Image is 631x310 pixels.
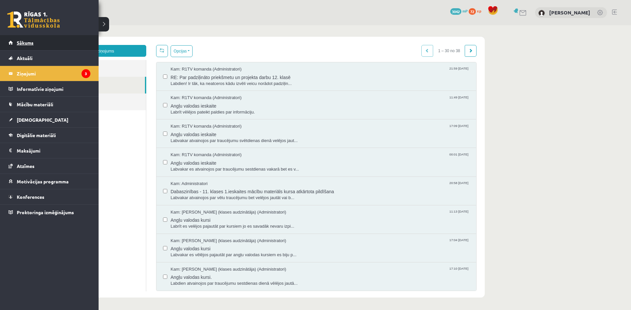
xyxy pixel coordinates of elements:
[17,194,44,200] span: Konferences
[462,8,468,13] span: mP
[144,198,443,204] span: Labrīt es velējos pajautāt par kursiem jo es savadāk nevaru izpi...
[20,52,119,68] a: Nosūtītie
[17,101,53,107] span: Mācību materiāli
[9,112,90,127] a: [DEMOGRAPHIC_DATA]
[144,241,443,261] a: Kam: [PERSON_NAME] (klases audzinātāja) (Administratori) 17:10 [DATE] Angļu valodas kursi. Labdie...
[9,81,90,96] a: Informatīvie ziņojumi
[422,155,443,160] span: 20:58 [DATE]
[144,255,443,261] span: Labdien atvainojos par traucējumu sestdienas dienā vēlējos jautā...
[17,143,90,158] legend: Maksājumi
[422,70,443,74] span: 11:49 [DATE]
[144,213,443,233] a: Kam: [PERSON_NAME] (klases audzinātāja) (Administratori) 17:04 [DATE] Angļu valodas kursi Labvaka...
[9,189,90,204] a: Konferences
[9,51,90,66] a: Aktuāli
[9,158,90,174] a: Atzīmes
[144,98,215,104] span: Kam: R1TV komanda (Administratori)
[144,104,443,113] span: Angļu valodas ieskaite
[144,47,443,55] span: RE: Par padziļināto priekšmetu un projekta darbu 12. klasē
[144,184,260,190] span: Kam: [PERSON_NAME] (klases audzinātāja) (Administratori)
[407,20,439,31] span: 1 – 30 no 38
[422,184,443,189] span: 11:13 [DATE]
[144,247,443,255] span: Angļu valodas kursi.
[17,55,33,61] span: Aktuāli
[144,84,443,90] span: Labrīt vēlējos pateikt paldies par informāciju.
[82,69,90,78] i: 3
[144,98,443,118] a: Kam: R1TV komanda (Administratori) 17:09 [DATE] Angļu valodas ieskaite Labvakar atvainojos par tr...
[17,163,35,169] span: Atzīmes
[469,8,484,13] a: 72 xp
[144,184,443,204] a: Kam: [PERSON_NAME] (klases audzinātāja) (Administratori) 11:13 [DATE] Angļu valodas kursi Labrīt ...
[17,40,34,46] span: Sākums
[538,10,545,16] img: Jānis Mežis
[144,155,443,176] a: Kam: Administratori 20:58 [DATE] Dabaszinības - 11. klases 1.ieskaites mācību materiāls kursa atk...
[9,205,90,220] a: Proktoringa izmēģinājums
[144,70,443,90] a: Kam: R1TV komanda (Administratori) 11:49 [DATE] Angļu valodas ieskaite Labrīt vēlējos pateikt pal...
[144,113,443,119] span: Labvakar atvainojos par traucējumu svētdienas dienā velējos jaut...
[144,55,443,62] span: Labdien! Ir tāk, ka neatceros kādu izvēli veicu norādot padziļin...
[422,127,443,132] span: 00:01 [DATE]
[144,76,443,84] span: Angļu valodas ieskaite
[9,143,90,158] a: Maksājumi
[144,70,215,76] span: Kam: R1TV komanda (Administratori)
[144,170,443,176] span: Labvakar atvainojos par vēlu traucējumu bet velējos jautāt vai b...
[144,141,443,147] span: Labvakar es atvainojos par traucējumu sestdienas vakarā bet es v...
[450,8,468,13] a: 3042 mP
[469,8,476,15] span: 72
[20,68,120,85] a: Dzēstie
[9,35,90,50] a: Sākums
[7,11,60,28] a: Rīgas 1. Tālmācības vidusskola
[144,218,443,227] span: Angļu valodas kursi
[17,117,68,123] span: [DEMOGRAPHIC_DATA]
[144,155,184,162] span: Kam: Administratori
[422,213,443,217] span: 17:04 [DATE]
[17,132,56,138] span: Digitālie materiāli
[9,97,90,112] a: Mācību materiāli
[422,241,443,246] span: 17:10 [DATE]
[17,81,90,96] legend: Informatīvie ziņojumi
[144,133,443,141] span: Angļu valodas ieskaite
[422,41,443,46] span: 21:59 [DATE]
[17,66,90,81] legend: Ziņojumi
[9,174,90,189] a: Motivācijas programma
[20,20,120,31] a: Jauns ziņojums
[9,128,90,143] a: Digitālie materiāli
[144,41,443,61] a: Kam: R1TV komanda (Administratori) 21:59 [DATE] RE: Par padziļināto priekšmetu un projekta darbu ...
[549,9,590,16] a: [PERSON_NAME]
[144,127,215,133] span: Kam: R1TV komanda (Administratori)
[144,241,260,247] span: Kam: [PERSON_NAME] (klases audzinātāja) (Administratori)
[17,178,69,184] span: Motivācijas programma
[144,41,215,47] span: Kam: R1TV komanda (Administratori)
[9,66,90,81] a: Ziņojumi3
[17,209,74,215] span: Proktoringa izmēģinājums
[144,213,260,219] span: Kam: [PERSON_NAME] (klases audzinātāja) (Administratori)
[144,190,443,198] span: Angļu valodas kursi
[450,8,461,15] span: 3042
[20,35,120,52] a: Ienākošie
[477,8,481,13] span: xp
[144,127,443,147] a: Kam: R1TV komanda (Administratori) 00:01 [DATE] Angļu valodas ieskaite Labvakar es atvainojos par...
[144,227,443,233] span: Labvakar es vēlējos pajautāt par angļu valodas kursiem es biju p...
[144,20,166,32] button: Opcijas
[422,98,443,103] span: 17:09 [DATE]
[144,161,443,170] span: Dabaszinības - 11. klases 1.ieskaites mācību materiāls kursa atkārtota pildīšana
